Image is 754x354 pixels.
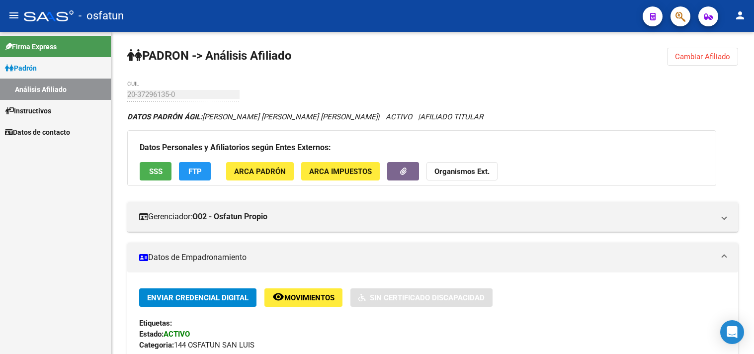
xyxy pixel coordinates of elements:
div: Open Intercom Messenger [720,320,744,344]
h3: Datos Personales y Afiliatorios según Entes Externos: [140,141,704,155]
span: ARCA Padrón [234,167,286,176]
strong: Organismos Ext. [434,167,490,176]
mat-icon: person [734,9,746,21]
span: Cambiar Afiliado [675,52,730,61]
strong: Estado: [139,330,164,339]
span: FTP [188,167,202,176]
span: Datos de contacto [5,127,70,138]
button: FTP [179,162,211,180]
span: Firma Express [5,41,57,52]
button: ARCA Padrón [226,162,294,180]
span: AFILIADO TITULAR [420,112,483,121]
mat-expansion-panel-header: Gerenciador:O02 - Osfatun Propio [127,202,738,232]
mat-expansion-panel-header: Datos de Empadronamiento [127,243,738,272]
strong: DATOS PADRÓN ÁGIL: [127,112,202,121]
button: Movimientos [264,288,342,307]
strong: Etiquetas: [139,319,172,328]
button: Sin Certificado Discapacidad [350,288,493,307]
strong: ACTIVO [164,330,190,339]
span: Instructivos [5,105,51,116]
button: Enviar Credencial Digital [139,288,256,307]
button: Cambiar Afiliado [667,48,738,66]
span: SSS [149,167,163,176]
mat-icon: menu [8,9,20,21]
mat-panel-title: Datos de Empadronamiento [139,252,714,263]
span: Movimientos [284,293,335,302]
strong: O02 - Osfatun Propio [192,211,267,222]
button: SSS [140,162,171,180]
i: | ACTIVO | [127,112,483,121]
mat-icon: remove_red_eye [272,291,284,303]
strong: Categoria: [139,341,174,350]
span: Padrón [5,63,37,74]
span: Enviar Credencial Digital [147,293,249,302]
button: Organismos Ext. [426,162,498,180]
span: [PERSON_NAME] [PERSON_NAME] [PERSON_NAME] [127,112,378,121]
span: - osfatun [79,5,124,27]
span: Sin Certificado Discapacidad [370,293,485,302]
button: ARCA Impuestos [301,162,380,180]
div: 144 OSFATUN SAN LUIS [139,340,726,351]
strong: PADRON -> Análisis Afiliado [127,49,292,63]
span: ARCA Impuestos [309,167,372,176]
mat-panel-title: Gerenciador: [139,211,714,222]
